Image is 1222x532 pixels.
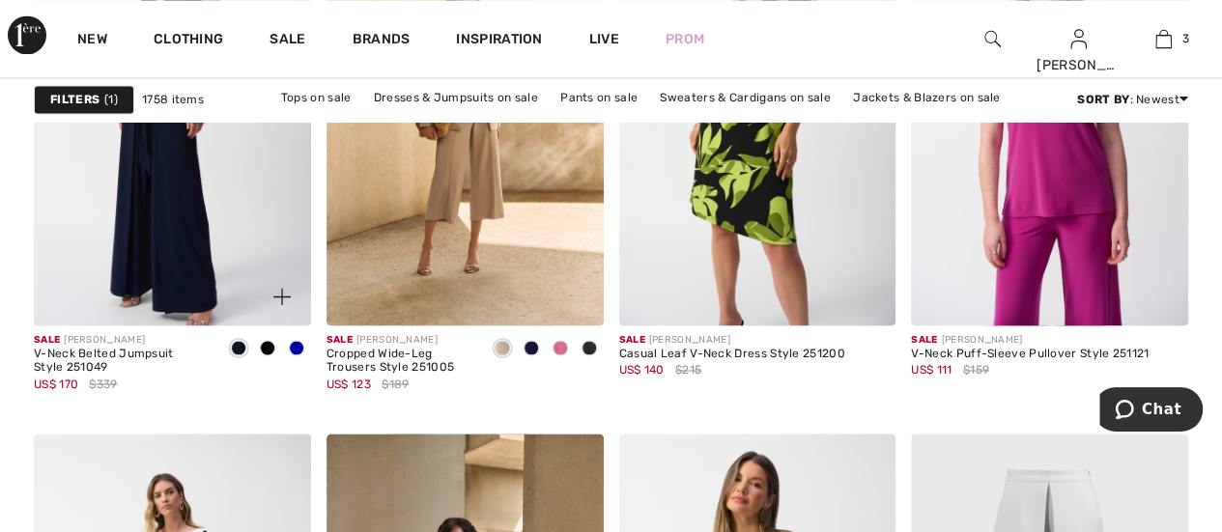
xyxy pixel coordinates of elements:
a: Dresses & Jumpsuits on sale [364,85,548,110]
span: Sale [619,334,645,346]
span: $189 [382,375,409,392]
a: Jackets & Blazers on sale [843,85,1010,110]
strong: Filters [50,91,99,108]
img: plus_v2.svg [273,288,291,305]
span: 3 [1181,30,1188,47]
div: Casual Leaf V-Neck Dress Style 251200 [619,348,845,361]
div: Dune [488,333,517,365]
div: Bubble gum [546,333,575,365]
img: 1ère Avenue [8,15,46,54]
span: US$ 140 [619,363,665,377]
strong: Sort By [1077,93,1129,106]
span: 1758 items [142,91,204,108]
a: Clothing [154,31,223,51]
div: [PERSON_NAME] [1037,55,1121,75]
span: Inspiration [456,31,542,51]
div: V-Neck Puff-Sleeve Pullover Style 251121 [911,348,1149,361]
a: Sale [270,31,305,51]
span: $159 [963,361,989,378]
span: Sale [911,334,937,346]
div: Royal Sapphire 163 [282,333,311,365]
iframe: Opens a widget where you can chat to one of our agents [1099,387,1203,435]
a: Sweaters & Cardigans on sale [650,85,839,110]
a: Tops on sale [271,85,361,110]
div: Midnight Blue [224,333,253,365]
a: Live [589,29,619,49]
span: Sale [327,334,353,346]
a: Pants on sale [551,85,647,110]
span: 1 [104,91,118,108]
div: Black [575,333,604,365]
div: Black [253,333,282,365]
img: My Info [1070,27,1087,50]
a: Sign In [1070,29,1087,47]
span: Sale [34,334,60,346]
span: $339 [89,375,117,392]
a: Brands [353,31,411,51]
div: V-Neck Belted Jumpsuit Style 251049 [34,348,209,375]
img: search the website [984,27,1001,50]
div: [PERSON_NAME] [619,333,845,348]
div: Midnight Blue 40 [517,333,546,365]
a: Outerwear on sale [628,110,753,135]
span: US$ 170 [34,377,78,390]
div: : Newest [1077,91,1188,108]
div: [PERSON_NAME] [911,333,1149,348]
div: [PERSON_NAME] [34,333,209,348]
span: $215 [675,361,701,378]
div: [PERSON_NAME] [327,333,472,348]
a: 3 [1122,27,1206,50]
a: Prom [666,29,704,49]
a: New [77,31,107,51]
a: Skirts on sale [528,110,624,135]
div: Cropped Wide-Leg Trousers Style 251005 [327,348,472,375]
span: US$ 123 [327,377,371,390]
img: My Bag [1155,27,1172,50]
span: US$ 111 [911,363,952,377]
